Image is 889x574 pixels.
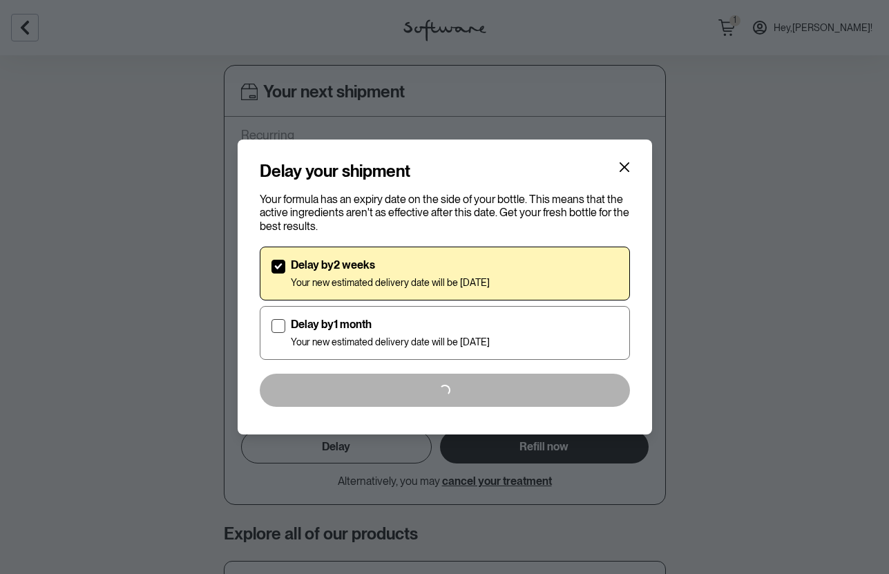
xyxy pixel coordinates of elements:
p: Your formula has an expiry date on the side of your bottle. This means that the active ingredient... [260,193,630,233]
p: Delay by 2 weeks [291,258,490,271]
p: Your new estimated delivery date will be [DATE] [291,277,490,289]
button: Close [613,156,635,178]
p: Your new estimated delivery date will be [DATE] [291,336,490,348]
h4: Delay your shipment [260,162,410,182]
p: Delay by 1 month [291,318,490,331]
